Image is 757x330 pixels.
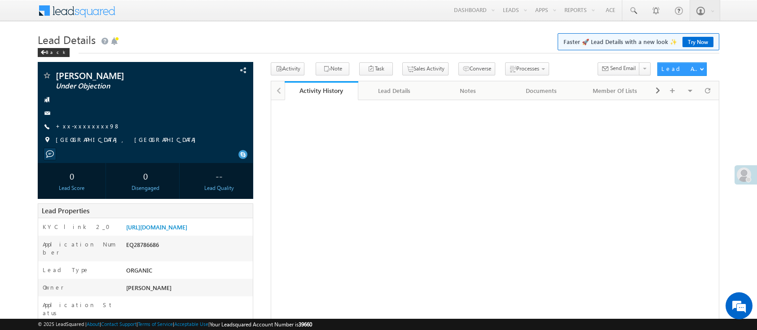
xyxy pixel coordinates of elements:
[359,62,393,75] button: Task
[40,184,103,192] div: Lead Score
[114,184,177,192] div: Disengaged
[56,122,120,130] a: +xx-xxxxxxxx98
[578,81,652,100] a: Member Of Lists
[358,81,432,100] a: Lead Details
[114,167,177,184] div: 0
[38,320,312,329] span: © 2025 LeadSquared | | | | |
[585,85,644,96] div: Member Of Lists
[43,283,64,291] label: Owner
[43,223,115,231] label: KYC link 2_0
[458,62,495,75] button: Converse
[43,240,116,256] label: Application Number
[38,48,70,57] div: Back
[512,85,571,96] div: Documents
[126,223,187,231] a: [URL][DOMAIN_NAME]
[610,64,636,72] span: Send Email
[563,37,713,46] span: Faster 🚀 Lead Details with a new look ✨
[38,48,74,55] a: Back
[271,62,304,75] button: Activity
[38,32,96,47] span: Lead Details
[187,167,251,184] div: --
[285,81,358,100] a: Activity History
[299,321,312,328] span: 39660
[43,301,116,317] label: Application Status
[56,82,190,91] span: Under Objection
[682,37,713,47] a: Try Now
[516,65,539,72] span: Processes
[439,85,497,96] div: Notes
[174,321,208,327] a: Acceptable Use
[661,65,700,73] div: Lead Actions
[126,284,172,291] span: [PERSON_NAME]
[505,81,579,100] a: Documents
[210,321,312,328] span: Your Leadsquared Account Number is
[316,62,349,75] button: Note
[42,206,89,215] span: Lead Properties
[187,184,251,192] div: Lead Quality
[101,321,136,327] a: Contact Support
[124,266,253,278] div: ORGANIC
[291,86,352,95] div: Activity History
[402,62,449,75] button: Sales Activity
[657,62,707,76] button: Lead Actions
[56,71,190,80] span: [PERSON_NAME]
[505,62,549,75] button: Processes
[124,240,253,253] div: EQ28786686
[43,266,89,274] label: Lead Type
[40,167,103,184] div: 0
[87,321,100,327] a: About
[365,85,424,96] div: Lead Details
[56,136,200,145] span: [GEOGRAPHIC_DATA], [GEOGRAPHIC_DATA]
[431,81,505,100] a: Notes
[138,321,173,327] a: Terms of Service
[598,62,640,75] button: Send Email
